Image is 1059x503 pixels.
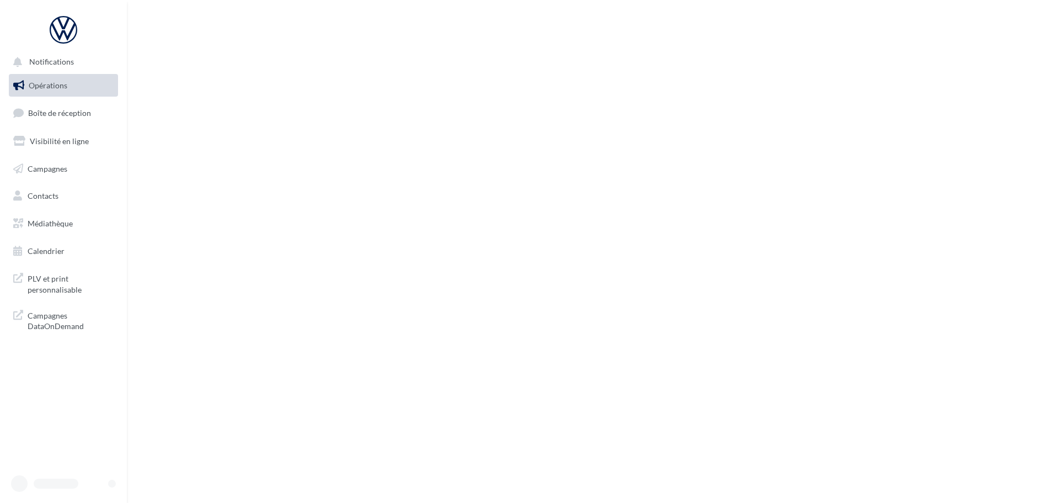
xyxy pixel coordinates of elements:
span: Campagnes [28,163,67,173]
span: Visibilité en ligne [30,136,89,146]
a: Opérations [7,74,120,97]
span: Boîte de réception [28,108,91,118]
a: PLV et print personnalisable [7,267,120,299]
a: Calendrier [7,240,120,263]
span: PLV et print personnalisable [28,271,114,295]
a: Médiathèque [7,212,120,235]
span: Calendrier [28,246,65,256]
span: Opérations [29,81,67,90]
span: Médiathèque [28,219,73,228]
a: Visibilité en ligne [7,130,120,153]
span: Notifications [29,57,74,67]
span: Contacts [28,191,58,200]
a: Campagnes [7,157,120,181]
a: Contacts [7,184,120,208]
a: Campagnes DataOnDemand [7,304,120,336]
span: Campagnes DataOnDemand [28,308,114,332]
a: Boîte de réception [7,101,120,125]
